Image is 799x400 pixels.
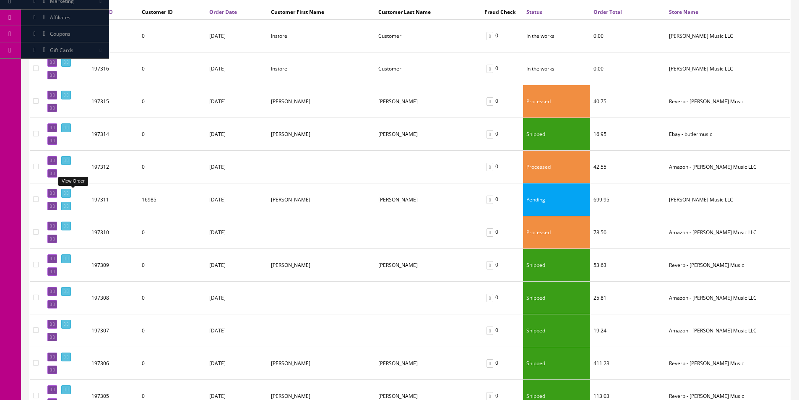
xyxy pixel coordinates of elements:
[138,347,206,380] td: 0
[375,19,481,52] td: Customer
[590,151,666,183] td: 42.55
[375,249,481,282] td: Hoang
[206,216,268,249] td: [DATE]
[268,249,375,282] td: Anh Quan
[268,52,375,85] td: Instore
[88,183,138,216] td: 197311
[88,118,138,151] td: 197314
[666,118,790,151] td: Ebay - butlermusic
[669,8,698,16] a: Store Name
[481,282,523,314] td: 0
[206,151,268,183] td: [DATE]
[481,151,523,183] td: 0
[58,177,88,186] div: View Order
[481,183,523,216] td: 0
[590,216,666,249] td: 78.50
[666,151,790,183] td: Amazon - Butler Music LLC
[666,183,790,216] td: Butler Music LLC
[206,52,268,85] td: [DATE]
[666,19,790,52] td: Butler Music LLC
[523,216,590,249] td: Processed
[138,151,206,183] td: 0
[523,347,590,380] td: Shipped
[375,183,481,216] td: Van Keuren
[590,85,666,118] td: 40.75
[50,47,73,54] span: Gift Cards
[88,52,138,85] td: 197316
[666,347,790,380] td: Reverb - Butler Music
[523,52,590,85] td: In the works
[523,85,590,118] td: Processed
[88,347,138,380] td: 197306
[206,85,268,118] td: [DATE]
[138,183,206,216] td: 16985
[268,85,375,118] td: James
[523,118,590,151] td: Shipped
[88,314,138,347] td: 197307
[523,19,590,52] td: In the works
[481,216,523,249] td: 0
[666,52,790,85] td: Butler Music LLC
[206,249,268,282] td: [DATE]
[666,216,790,249] td: Amazon - Butler Music LLC
[206,183,268,216] td: [DATE]
[206,19,268,52] td: [DATE]
[523,314,590,347] td: Shipped
[526,8,542,16] a: Status
[666,282,790,314] td: Amazon - Butler Music LLC
[268,347,375,380] td: Michelle
[590,249,666,282] td: 53.63
[523,282,590,314] td: Shipped
[481,52,523,85] td: 0
[206,118,268,151] td: [DATE]
[206,347,268,380] td: [DATE]
[50,30,70,37] span: Coupons
[268,4,375,19] th: Customer First Name
[666,314,790,347] td: Amazon - Butler Music LLC
[138,216,206,249] td: 0
[88,85,138,118] td: 197315
[138,249,206,282] td: 0
[523,183,590,216] td: Pending
[590,347,666,380] td: 411.23
[268,118,375,151] td: craig
[88,19,138,52] td: 197317
[138,19,206,52] td: 0
[88,282,138,314] td: 197308
[375,4,481,19] th: Customer Last Name
[88,151,138,183] td: 197312
[375,347,481,380] td: Andersen
[481,314,523,347] td: 0
[590,282,666,314] td: 25.81
[138,52,206,85] td: 0
[523,151,590,183] td: Processed
[21,26,109,42] a: Coupons
[590,19,666,52] td: 0.00
[590,183,666,216] td: 699.95
[523,249,590,282] td: Shipped
[590,118,666,151] td: 16.95
[590,52,666,85] td: 0.00
[481,118,523,151] td: 0
[481,347,523,380] td: 0
[375,52,481,85] td: Customer
[138,282,206,314] td: 0
[138,118,206,151] td: 0
[375,118,481,151] td: Chambers
[21,10,109,26] a: Affiliates
[590,314,666,347] td: 19.24
[481,19,523,52] td: 0
[268,183,375,216] td: David
[138,85,206,118] td: 0
[666,85,790,118] td: Reverb - Butler Music
[375,85,481,118] td: Meyman
[88,216,138,249] td: 197310
[138,314,206,347] td: 0
[206,314,268,347] td: [DATE]
[88,249,138,282] td: 197309
[666,249,790,282] td: Reverb - Butler Music
[206,282,268,314] td: [DATE]
[209,8,237,16] a: Order Date
[138,4,206,19] th: Customer ID
[481,4,523,19] th: Fraud Check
